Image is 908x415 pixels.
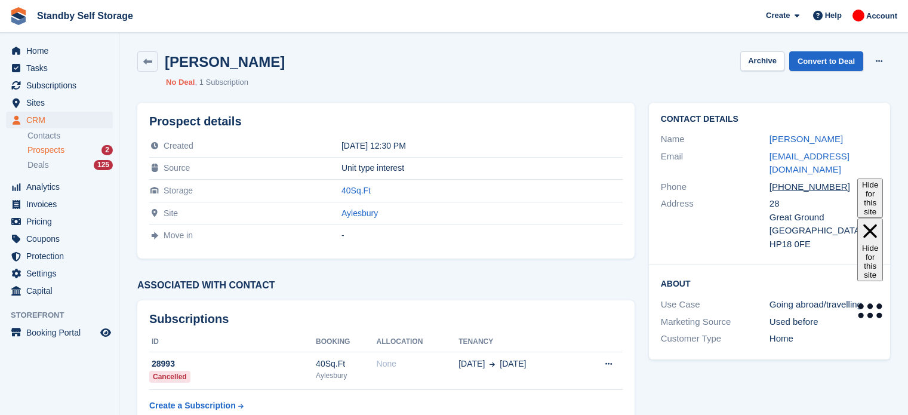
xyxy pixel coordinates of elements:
[149,358,316,370] div: 28993
[26,230,98,247] span: Coupons
[6,112,113,128] a: menu
[6,94,113,111] a: menu
[26,112,98,128] span: CRM
[26,248,98,265] span: Protection
[458,358,485,370] span: [DATE]
[165,54,285,70] h2: [PERSON_NAME]
[770,238,878,251] div: HP18 0FE
[377,333,459,352] th: Allocation
[770,134,843,144] a: [PERSON_NAME]
[26,196,98,213] span: Invoices
[770,315,878,329] div: Used before
[6,230,113,247] a: menu
[149,333,316,352] th: ID
[6,213,113,230] a: menu
[770,182,860,192] a: [PHONE_NUMBER]
[26,265,98,282] span: Settings
[6,42,113,59] a: menu
[6,196,113,213] a: menu
[661,150,770,177] div: Email
[377,358,459,370] div: None
[661,180,770,194] div: Phone
[164,141,193,150] span: Created
[661,115,878,124] h2: Contact Details
[26,179,98,195] span: Analytics
[26,77,98,94] span: Subscriptions
[6,265,113,282] a: menu
[137,280,635,291] h3: Associated with contact
[195,76,248,88] li: 1 Subscription
[101,145,113,155] div: 2
[766,10,790,21] span: Create
[341,208,378,218] a: Aylesbury
[6,248,113,265] a: menu
[341,163,623,173] div: Unit type interest
[458,333,578,352] th: Tenancy
[27,130,113,142] a: Contacts
[770,298,878,312] div: Going abroad/travelling
[6,179,113,195] a: menu
[661,298,770,312] div: Use Case
[316,358,376,370] div: 40Sq.Ft
[661,277,878,289] h2: About
[770,197,878,211] div: 28
[866,10,897,22] span: Account
[661,133,770,146] div: Name
[770,151,849,175] a: [EMAIL_ADDRESS][DOMAIN_NAME]
[661,315,770,329] div: Marketing Source
[149,312,623,326] h2: Subscriptions
[26,282,98,299] span: Capital
[6,282,113,299] a: menu
[316,370,376,381] div: Aylesbury
[26,42,98,59] span: Home
[500,358,526,370] span: [DATE]
[26,324,98,341] span: Booking Portal
[11,309,119,321] span: Storefront
[164,186,193,195] span: Storage
[164,208,178,218] span: Site
[27,144,113,156] a: Prospects 2
[149,371,190,383] div: Cancelled
[661,332,770,346] div: Customer Type
[26,60,98,76] span: Tasks
[164,230,193,240] span: Move in
[149,115,623,128] h2: Prospect details
[26,213,98,230] span: Pricing
[316,333,376,352] th: Booking
[99,325,113,340] a: Preview store
[341,186,371,195] a: 40Sq.Ft
[10,7,27,25] img: stora-icon-8386f47178a22dfd0bd8f6a31ec36ba5ce8667c1dd55bd0f319d3a0aa187defe.svg
[6,77,113,94] a: menu
[26,94,98,111] span: Sites
[341,141,623,150] div: [DATE] 12:30 PM
[27,159,113,171] a: Deals 125
[149,399,236,412] div: Create a Subscription
[770,211,878,225] div: Great Ground
[164,163,190,173] span: Source
[6,60,113,76] a: menu
[740,51,784,71] button: Archive
[27,159,49,171] span: Deals
[341,230,623,240] div: -
[166,76,195,88] li: No Deal
[825,10,842,21] span: Help
[661,197,770,251] div: Address
[6,324,113,341] a: menu
[770,224,878,238] div: [GEOGRAPHIC_DATA]
[94,160,113,170] div: 125
[32,6,138,26] a: Standby Self Storage
[27,145,64,156] span: Prospects
[770,332,878,346] div: Home
[852,10,864,21] img: Aaron Winter
[789,51,863,71] a: Convert to Deal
